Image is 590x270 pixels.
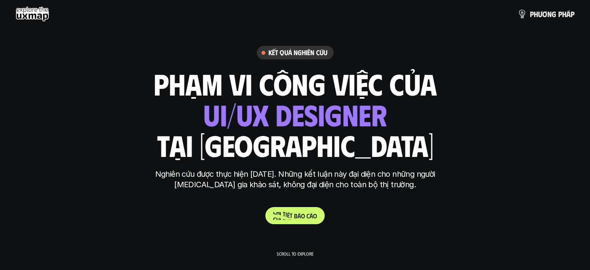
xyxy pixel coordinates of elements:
span: i [280,209,281,216]
span: c [306,212,310,219]
span: ế [287,211,290,218]
p: Nghiên cứu được thực hiện [DATE]. Những kết luận này đại diện cho những người [MEDICAL_DATA] gia ... [150,169,441,190]
span: o [301,212,305,219]
span: á [298,212,301,219]
span: h [562,10,566,18]
span: n [547,10,552,18]
span: p [530,10,534,18]
span: ơ [542,10,547,18]
h1: tại [GEOGRAPHIC_DATA] [157,129,433,161]
p: Scroll to explore [277,251,313,256]
span: h [534,10,538,18]
h6: Kết quả nghiên cứu [268,48,327,57]
span: t [290,211,292,219]
span: á [310,212,313,219]
a: phươngpháp [517,6,574,22]
span: b [294,212,298,219]
span: i [285,211,287,218]
span: h [276,208,280,216]
span: ư [538,10,542,18]
span: p [571,10,574,18]
span: C [273,208,276,215]
span: t [283,210,285,217]
span: p [558,10,562,18]
span: o [313,212,317,219]
a: Chitiếtbáocáo [265,207,325,224]
span: á [566,10,571,18]
span: g [552,10,556,18]
h1: phạm vi công việc của [154,67,437,100]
